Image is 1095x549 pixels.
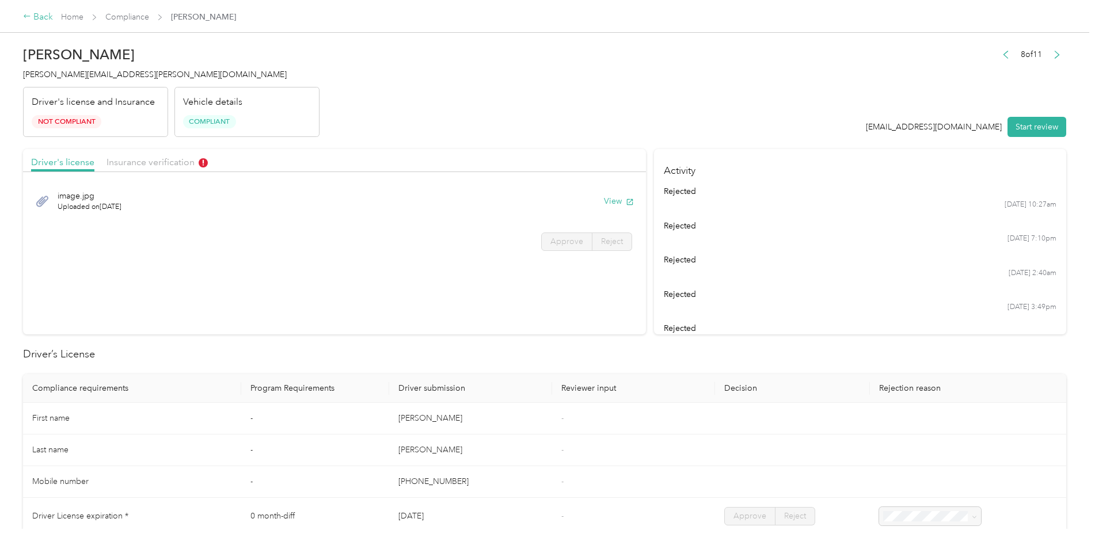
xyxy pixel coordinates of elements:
[32,413,70,423] span: First name
[552,374,715,403] th: Reviewer input
[183,96,242,109] p: Vehicle details
[1007,234,1056,244] time: [DATE] 7:10pm
[601,237,623,246] span: Reject
[664,220,1056,232] div: rejected
[183,115,236,128] span: Compliant
[664,288,1056,300] div: rejected
[561,445,564,455] span: -
[550,237,583,246] span: Approve
[107,157,208,167] span: Insurance verification
[784,511,806,521] span: Reject
[32,115,101,128] span: Not Compliant
[1007,117,1066,137] button: Start review
[23,498,241,535] td: Driver License expiration *
[389,466,552,498] td: [PHONE_NUMBER]
[604,195,634,207] button: View
[389,498,552,535] td: [DATE]
[664,254,1056,266] div: rejected
[23,434,241,466] td: Last name
[870,374,1066,403] th: Rejection reason
[664,185,1056,197] div: rejected
[561,413,564,423] span: -
[23,403,241,434] td: First name
[389,434,552,466] td: [PERSON_NAME]
[58,190,121,202] span: image.jpg
[32,511,128,521] span: Driver License expiration *
[23,10,53,24] div: Back
[561,511,564,521] span: -
[1021,48,1042,60] span: 8 of 11
[23,374,241,403] th: Compliance requirements
[105,12,149,22] a: Compliance
[733,511,766,521] span: Approve
[23,346,1066,362] h2: Driver’s License
[32,96,155,109] p: Driver's license and Insurance
[1007,302,1056,312] time: [DATE] 3:49pm
[241,403,389,434] td: -
[32,476,89,486] span: Mobile number
[171,11,236,23] span: [PERSON_NAME]
[241,434,389,466] td: -
[389,403,552,434] td: [PERSON_NAME]
[32,445,69,455] span: Last name
[241,498,389,535] td: 0 month-diff
[61,12,83,22] a: Home
[654,149,1066,185] h4: Activity
[23,70,287,79] span: [PERSON_NAME][EMAIL_ADDRESS][PERSON_NAME][DOMAIN_NAME]
[23,47,320,63] h2: [PERSON_NAME]
[31,157,94,167] span: Driver's license
[1005,200,1056,210] time: [DATE] 10:27am
[664,322,1056,334] div: rejected
[561,476,564,486] span: -
[866,121,1002,133] div: [EMAIL_ADDRESS][DOMAIN_NAME]
[23,466,241,498] td: Mobile number
[241,374,389,403] th: Program Requirements
[58,202,121,212] span: Uploaded on [DATE]
[389,374,552,403] th: Driver submission
[241,466,389,498] td: -
[715,374,870,403] th: Decision
[1031,485,1095,549] iframe: Everlance-gr Chat Button Frame
[1009,268,1056,279] time: [DATE] 2:40am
